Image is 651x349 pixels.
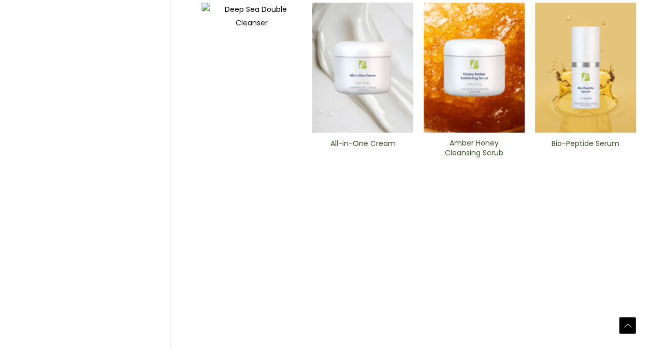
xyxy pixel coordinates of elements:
[432,138,516,158] h2: Amber Honey Cleansing Scrub
[544,139,627,162] a: Bio-Peptide ​Serum
[321,139,404,162] a: All-in-One ​Cream
[544,139,627,158] h2: Bio-Peptide ​Serum
[312,3,413,133] img: All In One Cream
[321,139,404,158] h2: All-in-One ​Cream
[535,3,636,133] img: Bio-Peptide ​Serum
[424,3,525,133] img: Amber Honey Cleansing Scrub
[432,138,516,162] a: Amber Honey Cleansing Scrub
